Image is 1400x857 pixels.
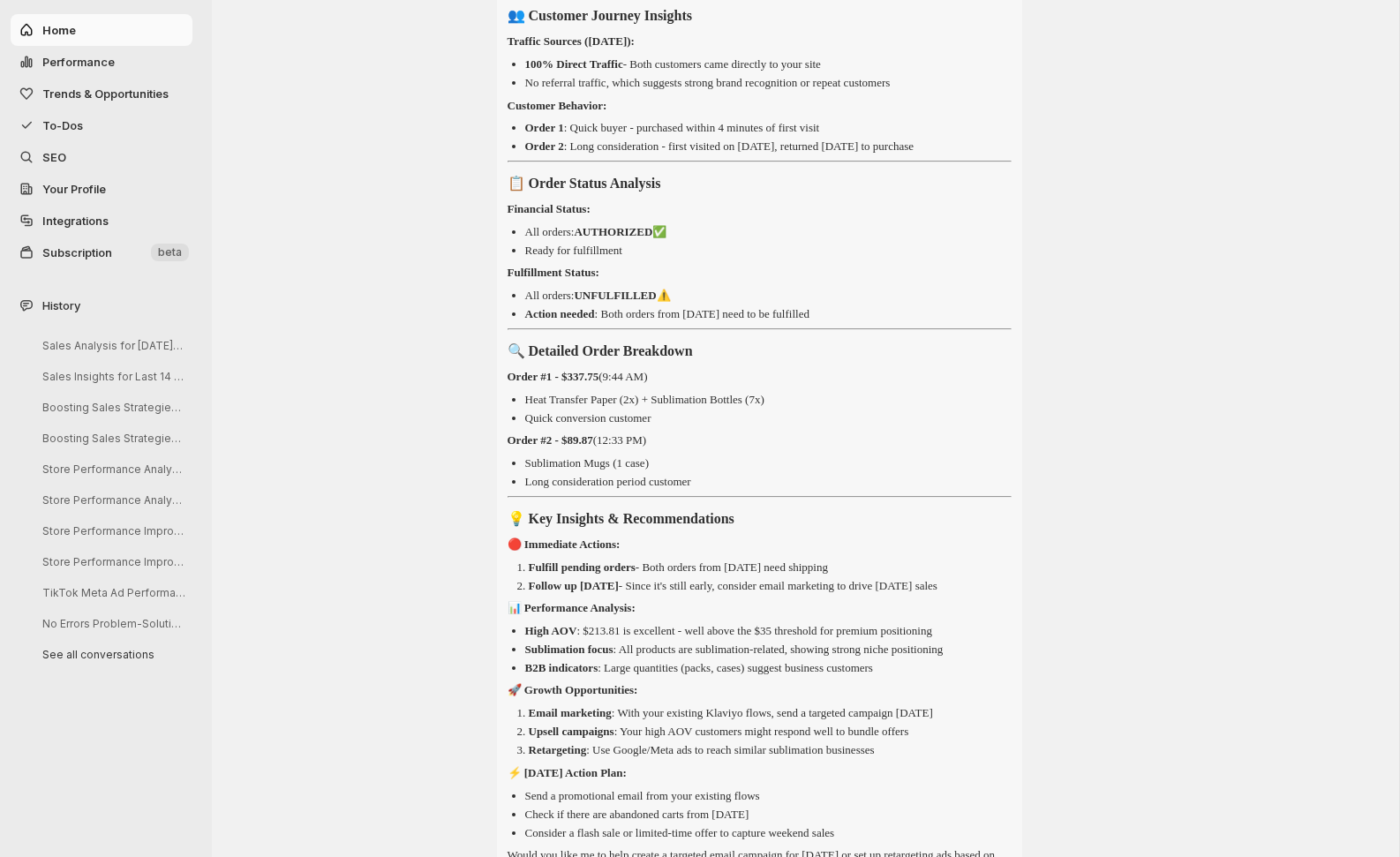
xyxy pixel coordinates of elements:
[42,55,115,69] span: Performance
[42,245,112,259] span: Subscription
[28,517,196,545] button: Store Performance Improvement Strategy
[525,393,764,406] p: Heat Transfer Paper (2x) + Sublimation Bottles (7x)
[508,8,693,23] strong: 👥 Customer Journey Insights
[574,289,656,302] strong: UNFULFILLED
[525,475,691,488] p: Long consideration period customer
[28,641,196,668] button: See all conversations
[508,99,607,112] strong: Customer Behavior:
[525,57,623,71] strong: 100% Direct Traffic
[508,431,1012,450] p: (12:33 PM)
[508,538,621,551] strong: 🔴 Immediate Actions:
[42,297,80,314] span: History
[42,182,106,196] span: Your Profile
[525,624,577,637] strong: High AOV
[508,202,591,215] strong: Financial Status:
[11,173,192,205] a: Your Profile
[158,245,182,259] span: beta
[529,706,612,719] strong: Email marketing
[508,367,1012,387] p: (9:44 AM)
[42,214,109,228] span: Integrations
[529,725,909,738] p: : Your high AOV customers might respond well to bundle offers
[529,560,828,574] p: - Both orders from [DATE] need shipping
[11,141,192,173] a: SEO
[525,661,873,674] p: : Large quantities (packs, cases) suggest business customers
[42,86,169,101] span: Trends & Opportunities
[529,560,636,574] strong: Fulfill pending orders
[11,14,192,46] button: Home
[529,743,587,756] strong: Retargeting
[28,486,196,514] button: Store Performance Analysis and Recommendations
[28,363,196,390] button: Sales Insights for Last 14 Days
[508,370,599,383] strong: Order #1 - $337.75
[525,121,820,134] p: : Quick buyer - purchased within 4 minutes of first visit
[28,579,196,606] button: TikTok Meta Ad Performance Analysis
[529,725,614,738] strong: Upsell campaigns
[42,150,66,164] span: SEO
[11,46,192,78] button: Performance
[525,139,915,153] p: : Long consideration - first visited on [DATE], returned [DATE] to purchase
[529,579,937,592] p: - Since it's still early, consider email marketing to drive [DATE] sales
[525,411,651,425] p: Quick conversion customer
[525,289,671,302] p: All orders: ⚠️
[508,343,693,358] strong: 🔍 Detailed Order Breakdown
[525,307,809,320] p: : Both orders from [DATE] need to be fulfilled
[525,624,932,637] p: : $213.81 is excellent - well above the $35 threshold for premium positioning
[525,139,564,153] strong: Order 2
[508,511,734,526] strong: 💡 Key Insights & Recommendations
[508,176,661,191] strong: 📋 Order Status Analysis
[525,789,760,802] p: Send a promotional email from your existing flows
[28,455,196,483] button: Store Performance Analysis and Recommendations
[11,237,192,268] button: Subscription
[11,205,192,237] a: Integrations
[525,225,667,238] p: All orders: ✅
[42,23,76,37] span: Home
[11,78,192,109] button: Trends & Opportunities
[525,307,595,320] strong: Action needed
[28,548,196,575] button: Store Performance Improvement Analysis
[529,706,933,719] p: : With your existing Klaviyo flows, send a targeted campaign [DATE]
[525,661,598,674] strong: B2B indicators
[508,683,638,696] strong: 🚀 Growth Opportunities:
[529,743,875,756] p: : Use Google/Meta ads to reach similar sublimation businesses
[574,225,652,238] strong: AUTHORIZED
[11,109,192,141] button: To-Dos
[529,579,619,592] strong: Follow up [DATE]
[28,610,196,637] button: No Errors Problem-Solution Ad Creatives
[42,118,83,132] span: To-Dos
[508,433,593,447] strong: Order #2 - $89.87
[525,643,944,656] p: : All products are sublimation-related, showing strong niche positioning
[525,456,649,470] p: Sublimation Mugs (1 case)
[28,394,196,421] button: Boosting Sales Strategies Discussion
[28,332,196,359] button: Sales Analysis for [DATE]-[DATE]
[525,57,821,71] p: - Both customers came directly to your site
[525,826,835,839] p: Consider a flash sale or limited-time offer to capture weekend sales
[525,76,891,89] p: No referral traffic, which suggests strong brand recognition or repeat customers
[508,266,599,279] strong: Fulfillment Status:
[28,425,196,452] button: Boosting Sales Strategies Discussion
[525,643,613,656] strong: Sublimation focus
[525,808,749,821] p: Check if there are abandoned carts from [DATE]
[525,121,564,134] strong: Order 1
[525,244,622,257] p: Ready for fulfillment
[508,766,627,779] strong: ⚡ [DATE] Action Plan:
[508,34,635,48] strong: Traffic Sources ([DATE]):
[508,601,636,614] strong: 📊 Performance Analysis:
